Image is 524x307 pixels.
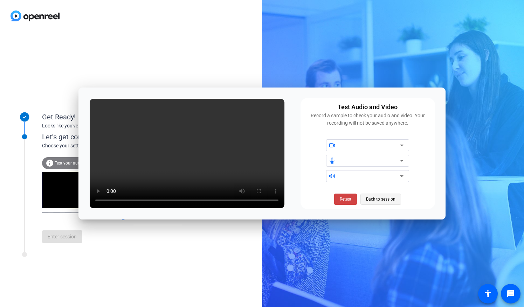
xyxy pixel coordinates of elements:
div: Let's get connected. [42,132,196,142]
div: Test Audio and Video [338,102,398,112]
div: Record a sample to check your audio and video. Your recording will not be saved anywhere. [305,112,431,127]
span: Retest [340,196,351,202]
div: Looks like you've been invited to join [42,122,182,130]
span: Test your audio and video [55,161,103,166]
span: Back to session [366,193,395,206]
mat-icon: accessibility [484,289,492,298]
button: Back to session [360,194,401,205]
div: Get Ready! [42,112,182,122]
button: Retest [334,194,357,205]
mat-icon: info [46,159,54,167]
mat-icon: message [506,289,515,298]
div: Choose your settings [42,142,196,149]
